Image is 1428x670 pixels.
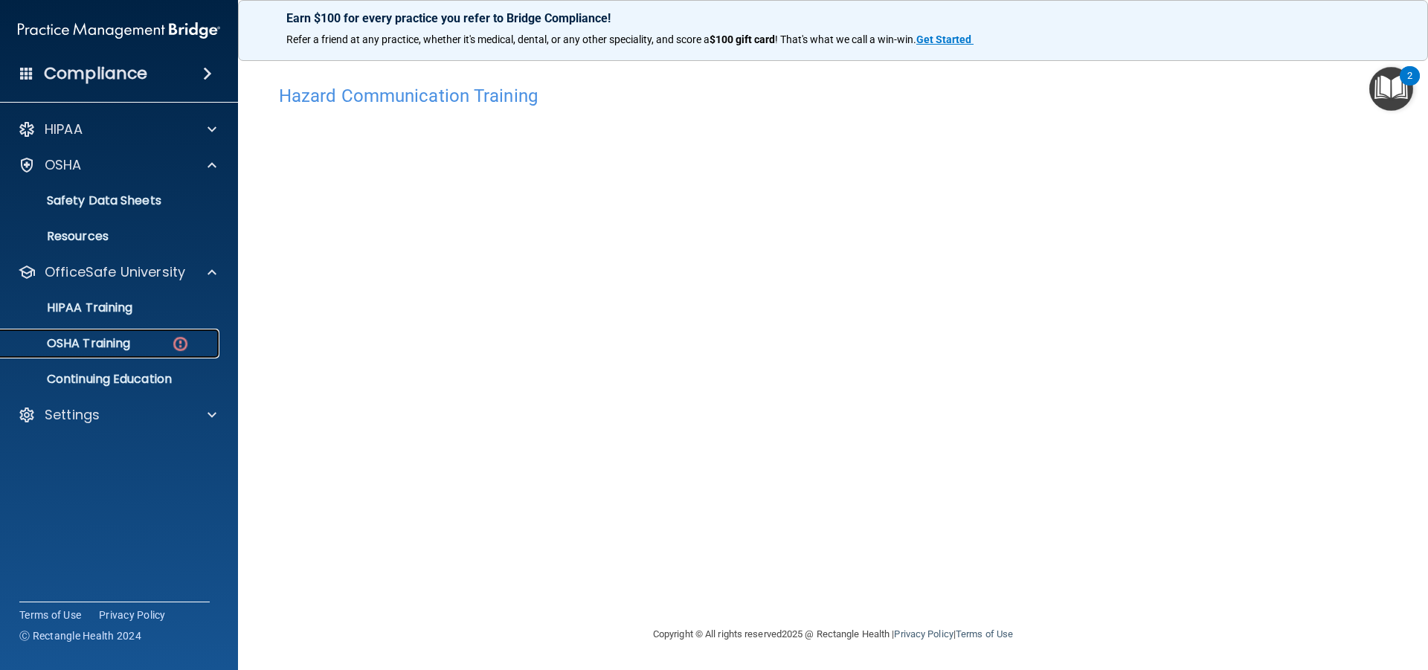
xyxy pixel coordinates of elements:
a: Privacy Policy [99,608,166,622]
p: OSHA [45,156,82,174]
a: Terms of Use [956,628,1013,640]
img: PMB logo [18,16,220,45]
h4: Compliance [44,63,147,84]
a: OSHA [18,156,216,174]
span: ! That's what we call a win-win. [775,33,916,45]
span: Ⓒ Rectangle Health 2024 [19,628,141,643]
p: Earn $100 for every practice you refer to Bridge Compliance! [286,11,1380,25]
p: Continuing Education [10,372,213,387]
p: OfficeSafe University [45,263,185,281]
div: 2 [1407,76,1412,95]
h4: Hazard Communication Training [279,86,1387,106]
div: Copyright © All rights reserved 2025 @ Rectangle Health | | [562,611,1104,658]
span: Refer a friend at any practice, whether it's medical, dental, or any other speciality, and score a [286,33,710,45]
p: Settings [45,406,100,424]
img: danger-circle.6113f641.png [171,335,190,353]
strong: Get Started [916,33,971,45]
p: Resources [10,229,213,244]
strong: $100 gift card [710,33,775,45]
a: Privacy Policy [894,628,953,640]
p: Safety Data Sheets [10,193,213,208]
iframe: HCT [279,114,1038,605]
a: OfficeSafe University [18,263,216,281]
button: Open Resource Center, 2 new notifications [1369,67,1413,111]
p: OSHA Training [10,336,130,351]
a: Terms of Use [19,608,81,622]
p: HIPAA [45,120,83,138]
a: Get Started [916,33,974,45]
a: Settings [18,406,216,424]
p: HIPAA Training [10,300,132,315]
a: HIPAA [18,120,216,138]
